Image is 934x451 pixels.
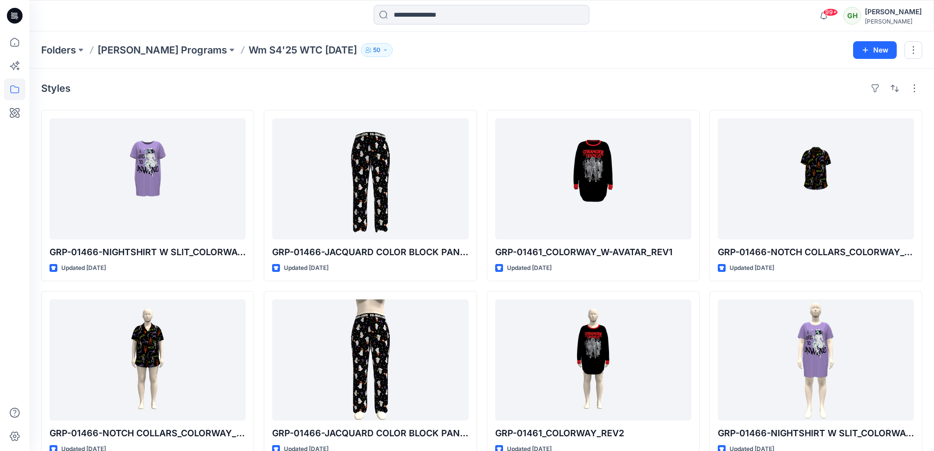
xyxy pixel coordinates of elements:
[98,43,227,57] a: [PERSON_NAME] Programs
[718,118,914,239] a: GRP-01466-NOTCH COLLARS_COLORWAY_W-OUT AVATAR_REV1
[730,263,774,273] p: Updated [DATE]
[865,18,922,25] div: [PERSON_NAME]
[272,426,468,440] p: GRP-01466-JACQUARD COLOR BLOCK PANT REV3
[41,43,76,57] a: Folders
[507,263,552,273] p: Updated [DATE]
[61,263,106,273] p: Updated [DATE]
[718,299,914,421] a: GRP-01466-NIGHTSHIRT W SLIT_COLORWAY_REV4
[495,245,691,259] p: GRP-01461_COLORWAY_W-AVATAR_REV1
[272,299,468,421] a: GRP-01466-JACQUARD COLOR BLOCK PANT REV3
[272,245,468,259] p: GRP-01466-JACQUARD COLOR BLOCK PANT_COLORWAY_WITHOUT AVATAR
[495,118,691,239] a: GRP-01461_COLORWAY_W-AVATAR_REV1
[718,245,914,259] p: GRP-01466-NOTCH COLLARS_COLORWAY_W-OUT AVATAR_REV1
[361,43,393,57] button: 50
[284,263,328,273] p: Updated [DATE]
[843,7,861,25] div: GH
[249,43,357,57] p: Wm S4'25 WTC [DATE]
[495,426,691,440] p: GRP-01461_COLORWAY_REV2
[718,426,914,440] p: GRP-01466-NIGHTSHIRT W SLIT_COLORWAY_REV4
[373,45,380,55] p: 50
[50,299,246,421] a: GRP-01466-NOTCH COLLARS_COLORWAY_REV4
[41,82,71,94] h4: Styles
[853,41,897,59] button: New
[272,118,468,239] a: GRP-01466-JACQUARD COLOR BLOCK PANT_COLORWAY_WITHOUT AVATAR
[865,6,922,18] div: [PERSON_NAME]
[823,8,838,16] span: 99+
[50,245,246,259] p: GRP-01466-NIGHTSHIRT W SLIT_COLORWAY_REV4_WITH OUT AVATAR
[495,299,691,421] a: GRP-01461_COLORWAY_REV2
[50,426,246,440] p: GRP-01466-NOTCH COLLARS_COLORWAY_REV4
[50,118,246,239] a: GRP-01466-NIGHTSHIRT W SLIT_COLORWAY_REV4_WITH OUT AVATAR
